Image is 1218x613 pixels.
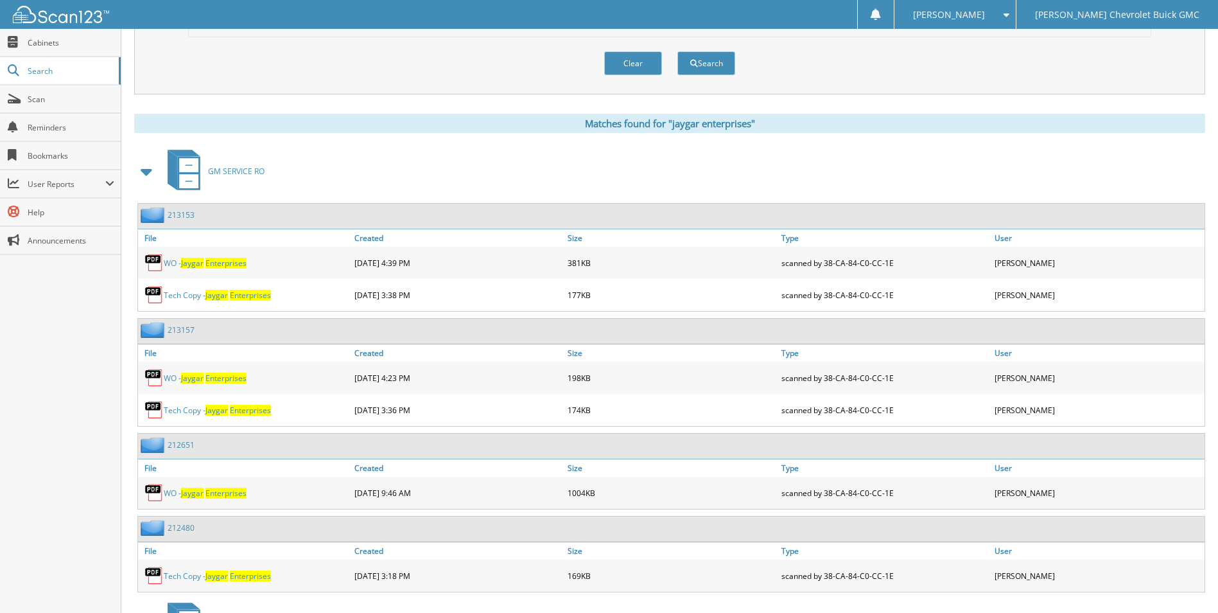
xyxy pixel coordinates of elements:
[991,365,1205,391] div: [PERSON_NAME]
[351,344,564,362] a: Created
[205,373,247,384] span: Enterprises
[778,229,991,247] a: Type
[144,368,164,387] img: PDF.png
[677,51,735,75] button: Search
[141,437,168,453] img: folder2.png
[144,483,164,502] img: PDF.png
[230,290,271,301] span: Enterprises
[181,258,204,269] span: Jaygar
[144,400,164,420] img: PDF.png
[351,542,564,560] a: Created
[28,94,114,105] span: Scan
[351,480,564,506] div: [DATE] 9:46 AM
[164,290,271,301] a: Tech Copy -Jaygar Enterprises
[351,563,564,589] div: [DATE] 3:18 PM
[230,405,271,416] span: Enterprises
[164,405,271,416] a: Tech Copy -Jaygar Enterprises
[991,480,1205,506] div: [PERSON_NAME]
[604,51,662,75] button: Clear
[168,440,195,450] a: 212651
[778,365,991,391] div: scanned by 38-CA-84-C0-CC-1E
[138,459,351,477] a: File
[564,344,778,362] a: Size
[168,522,195,533] a: 212480
[564,563,778,589] div: 169KB
[168,324,195,335] a: 213157
[205,488,247,499] span: Enterprises
[141,207,168,223] img: folder2.png
[168,209,195,220] a: 213153
[164,571,271,582] a: Tech Copy -Jaygar Enterprises
[164,258,247,269] a: WO -Jaygar Enterprises
[564,229,778,247] a: Size
[138,229,351,247] a: File
[134,114,1205,133] div: Matches found for "jaygar enterprises"
[28,66,112,76] span: Search
[351,365,564,391] div: [DATE] 4:23 PM
[160,146,265,197] a: GM SERVICE RO
[778,563,991,589] div: scanned by 38-CA-84-C0-CC-1E
[141,322,168,338] img: folder2.png
[1035,11,1199,19] span: [PERSON_NAME] Chevrolet Buick GMC
[778,250,991,276] div: scanned by 38-CA-84-C0-CC-1E
[144,285,164,305] img: PDF.png
[778,397,991,423] div: scanned by 38-CA-84-C0-CC-1E
[991,282,1205,308] div: [PERSON_NAME]
[181,488,204,499] span: Jaygar
[564,459,778,477] a: Size
[991,563,1205,589] div: [PERSON_NAME]
[181,373,204,384] span: Jaygar
[351,250,564,276] div: [DATE] 4:39 PM
[564,365,778,391] div: 198KB
[144,253,164,272] img: PDF.png
[230,571,271,582] span: Enterprises
[778,282,991,308] div: scanned by 38-CA-84-C0-CC-1E
[208,166,265,177] span: GM SERVICE RO
[564,397,778,423] div: 174KB
[991,459,1205,477] a: User
[28,37,114,48] span: Cabinets
[13,6,109,23] img: scan123-logo-white.svg
[205,258,247,269] span: Enterprises
[564,250,778,276] div: 381KB
[164,373,247,384] a: WO -Jaygar Enterprises
[141,520,168,536] img: folder2.png
[778,344,991,362] a: Type
[778,459,991,477] a: Type
[164,488,247,499] a: WO -Jaygar Enterprises
[138,344,351,362] a: File
[991,542,1205,560] a: User
[913,11,985,19] span: [PERSON_NAME]
[778,542,991,560] a: Type
[28,179,105,190] span: User Reports
[991,250,1205,276] div: [PERSON_NAME]
[205,290,228,301] span: Jaygar
[991,344,1205,362] a: User
[351,459,564,477] a: Created
[138,542,351,560] a: File
[28,122,114,133] span: Reminders
[28,207,114,218] span: Help
[991,397,1205,423] div: [PERSON_NAME]
[564,542,778,560] a: Size
[351,229,564,247] a: Created
[991,229,1205,247] a: User
[351,282,564,308] div: [DATE] 3:38 PM
[144,566,164,585] img: PDF.png
[351,397,564,423] div: [DATE] 3:36 PM
[205,405,228,416] span: Jaygar
[28,150,114,161] span: Bookmarks
[28,235,114,246] span: Announcements
[564,480,778,506] div: 1004KB
[1154,551,1218,613] iframe: Chat Widget
[564,282,778,308] div: 177KB
[778,480,991,506] div: scanned by 38-CA-84-C0-CC-1E
[205,571,228,582] span: Jaygar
